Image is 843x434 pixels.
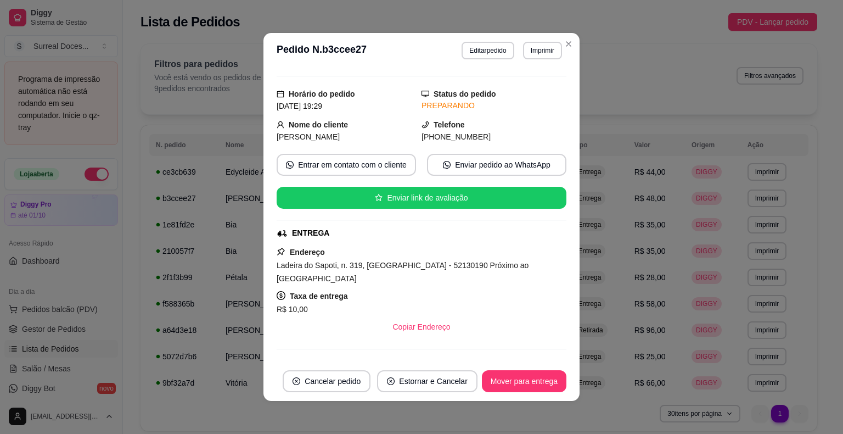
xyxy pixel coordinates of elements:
button: Imprimir [523,42,562,59]
strong: Taxa de entrega [290,292,348,301]
span: phone [421,121,429,129]
button: close-circleCancelar pedido [283,370,370,392]
strong: Telefone [434,120,465,129]
strong: Endereço [290,248,325,257]
span: user [277,121,284,129]
button: close-circleEstornar e Cancelar [377,370,477,392]
span: whats-app [443,161,451,169]
span: pushpin [277,247,285,256]
span: R$ 10,00 [277,305,308,314]
strong: Status do pedido [434,90,496,98]
div: ENTREGA [292,227,329,239]
span: whats-app [286,161,294,169]
button: whats-appEnviar pedido ao WhatsApp [427,154,566,176]
span: close-circle [293,377,300,385]
button: whats-appEntrar em contato com o cliente [277,154,416,176]
span: calendar [277,90,284,98]
strong: Horário do pedido [289,90,355,98]
span: star [375,194,383,202]
button: Editarpedido [462,42,514,59]
span: Ladeira do Sapoti, n. 319, [GEOGRAPHIC_DATA] - 52130190 Próximo ao [GEOGRAPHIC_DATA] [277,261,529,283]
div: PREPARANDO [421,100,566,112]
button: Mover para entrega [482,370,566,392]
button: Close [560,35,577,53]
span: close-circle [387,377,395,385]
h3: Pedido N. b3ccee27 [277,42,367,59]
span: desktop [421,90,429,98]
span: [DATE] 19:29 [277,102,322,110]
span: [PERSON_NAME] [277,132,340,141]
button: starEnviar link de avaliação [277,187,566,209]
button: Copiar Endereço [384,316,459,338]
strong: Nome do cliente [289,120,348,129]
span: dollar [277,291,285,300]
span: [PHONE_NUMBER] [421,132,491,141]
